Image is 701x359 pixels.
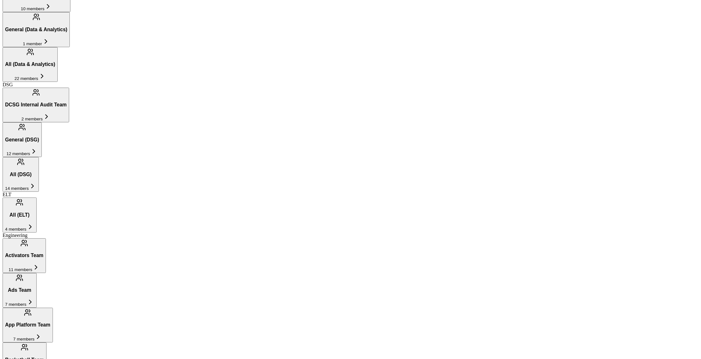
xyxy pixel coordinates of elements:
button: General (DSG)12 members [3,122,42,157]
span: Engineering [3,233,27,238]
span: 12 members [6,151,30,156]
button: DCSG Internal Audit Team2 members [3,88,69,122]
h3: Activators Team [5,253,43,258]
span: 4 members [5,227,26,232]
h3: All (Data & Analytics) [5,61,55,67]
span: DSG [3,82,13,87]
h3: General (DSG) [5,137,39,143]
button: App Platform Team7 members [3,308,53,342]
button: All (Data & Analytics)22 members [3,47,58,82]
span: ELT [3,192,11,197]
button: Ads Team7 members [3,273,37,308]
button: All (DSG)14 members [3,157,39,192]
span: 7 members [5,302,26,307]
button: All (ELT)4 members [3,197,37,232]
span: 10 members [21,6,44,11]
span: 11 members [9,267,32,272]
span: 1 member [23,41,42,46]
h3: App Platform Team [5,322,50,328]
span: 14 members [5,186,29,191]
h3: All (DSG) [5,172,36,177]
h3: General (Data & Analytics) [5,27,67,32]
span: 2 members [21,117,43,121]
button: Activators Team11 members [3,238,46,273]
h3: DCSG Internal Audit Team [5,102,67,108]
span: 22 members [15,76,38,81]
button: General (Data & Analytics)1 member [3,12,70,47]
h3: All (ELT) [5,212,34,218]
h3: Ads Team [5,287,34,293]
span: 7 members [13,337,35,341]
